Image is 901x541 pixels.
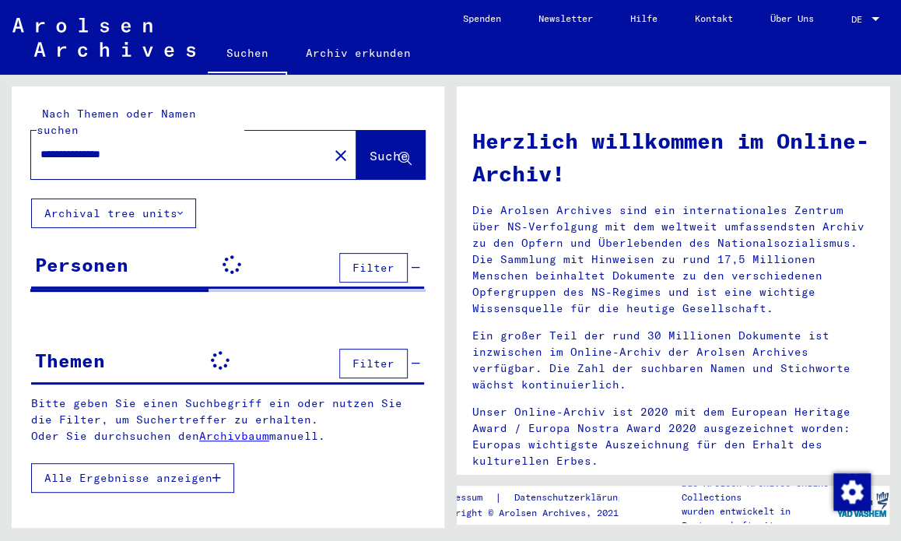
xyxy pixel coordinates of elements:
[472,202,874,317] p: Die Arolsen Archives sind ein internationales Zentrum über NS-Verfolgung mit dem weltweit umfasse...
[472,328,874,393] p: Ein großer Teil der rund 30 Millionen Dokumente ist inzwischen im Online-Archiv der Arolsen Archi...
[433,490,495,506] a: Impressum
[199,429,269,443] a: Archivbaum
[851,14,868,25] span: DE
[833,472,870,510] div: Zustimmung ändern
[31,395,425,444] p: Bitte geben Sie einen Suchbegriff ein oder nutzen Sie die Filter, um Suchertreffer zu erhalten. O...
[352,261,394,275] span: Filter
[331,146,350,165] mat-icon: close
[472,404,874,469] p: Unser Online-Archiv ist 2020 mit dem European Heritage Award / Europa Nostra Award 2020 ausgezeic...
[356,131,425,179] button: Suche
[37,107,196,137] mat-label: Nach Themen oder Namen suchen
[44,471,212,485] span: Alle Ergebnisse anzeigen
[472,125,874,190] h1: Herzlich willkommen im Online-Archiv!
[287,34,429,72] a: Archiv erkunden
[31,463,234,493] button: Alle Ergebnisse anzeigen
[208,34,287,75] a: Suchen
[682,504,836,532] p: wurden entwickelt in Partnerschaft mit
[35,251,128,279] div: Personen
[682,476,836,504] p: Die Arolsen Archives Online-Collections
[35,346,105,374] div: Themen
[352,357,394,371] span: Filter
[833,473,871,511] img: Zustimmung ändern
[339,253,408,283] button: Filter
[433,506,642,520] p: Copyright © Arolsen Archives, 2021
[433,490,642,506] div: |
[31,198,196,228] button: Archival tree units
[502,490,642,506] a: Datenschutzerklärung
[325,139,356,170] button: Clear
[339,349,408,378] button: Filter
[12,18,195,57] img: Arolsen_neg.svg
[370,148,408,163] span: Suche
